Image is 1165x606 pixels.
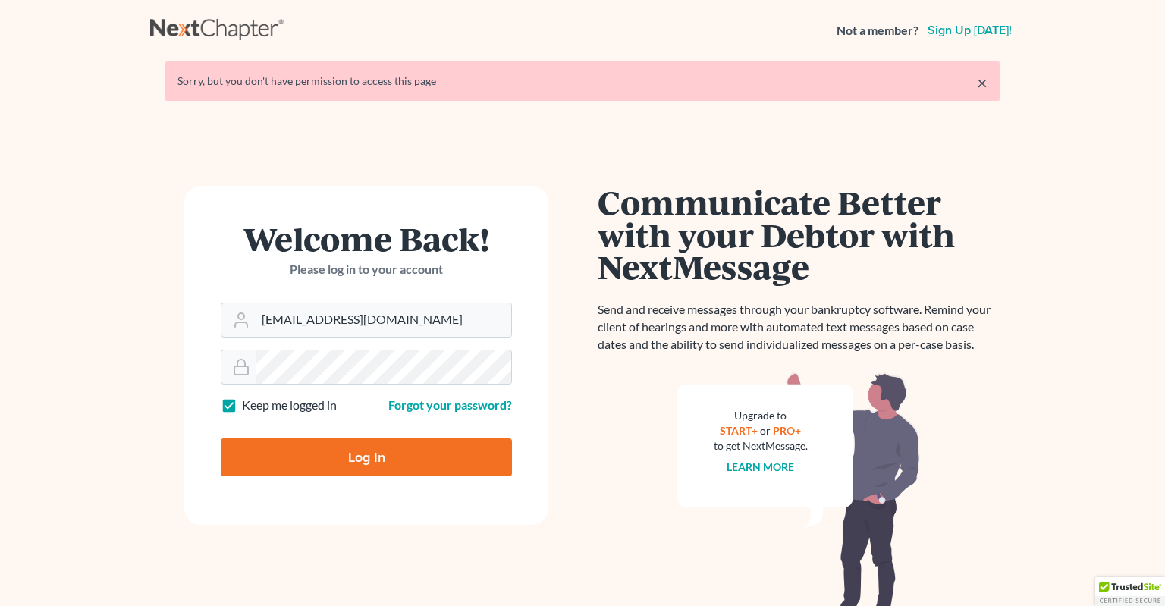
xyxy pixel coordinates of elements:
[837,22,918,39] strong: Not a member?
[721,424,758,437] a: START+
[221,438,512,476] input: Log In
[598,301,1000,353] p: Send and receive messages through your bankruptcy software. Remind your client of hearings and mo...
[1095,577,1165,606] div: TrustedSite Certified
[242,397,337,414] label: Keep me logged in
[727,460,795,473] a: Learn more
[221,261,512,278] p: Please log in to your account
[221,222,512,255] h1: Welcome Back!
[714,408,808,423] div: Upgrade to
[256,303,511,337] input: Email Address
[774,424,802,437] a: PRO+
[925,24,1015,36] a: Sign up [DATE]!
[177,74,988,89] div: Sorry, but you don't have permission to access this page
[977,74,988,92] a: ×
[388,397,512,412] a: Forgot your password?
[714,438,808,454] div: to get NextMessage.
[598,186,1000,283] h1: Communicate Better with your Debtor with NextMessage
[761,424,771,437] span: or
